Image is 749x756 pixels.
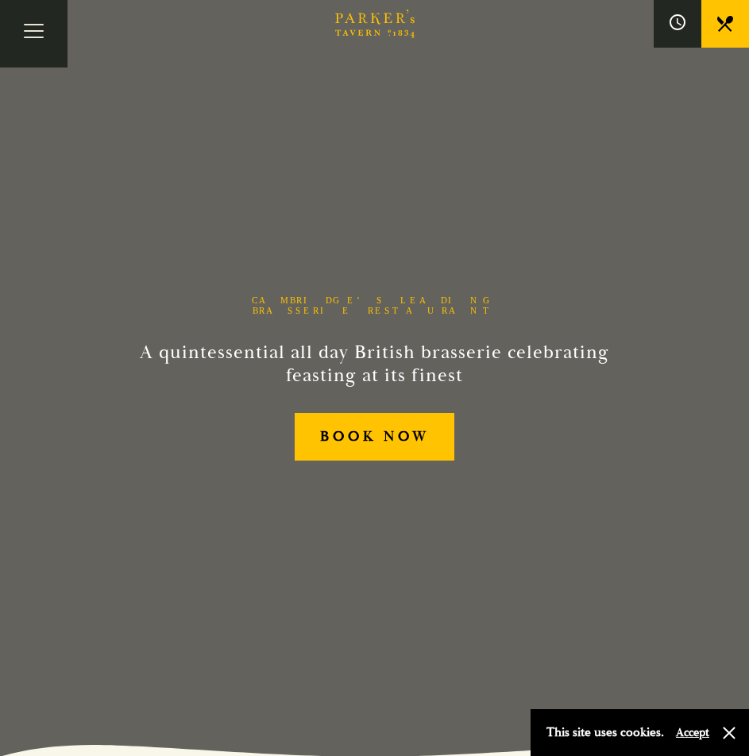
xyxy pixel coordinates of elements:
p: This site uses cookies. [546,721,664,744]
h2: A quintessential all day British brasserie celebrating feasting at its finest [140,341,610,388]
h1: Cambridge’s Leading Brasserie Restaurant [228,295,522,316]
a: BOOK NOW [295,413,454,461]
button: Accept [676,725,709,740]
button: Close and accept [721,725,737,741]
